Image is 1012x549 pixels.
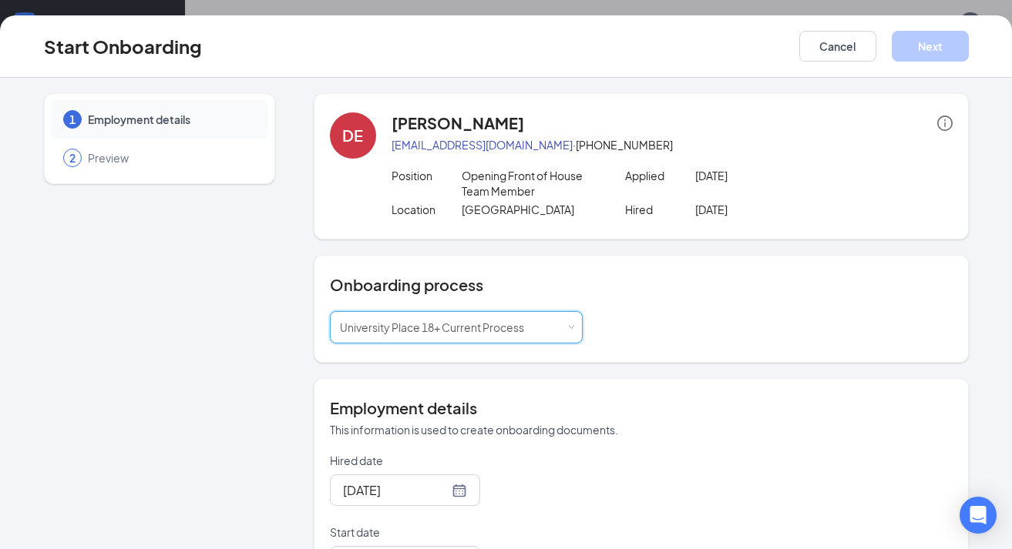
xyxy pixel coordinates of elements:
h3: Start Onboarding [44,33,202,59]
p: Position [392,168,462,183]
p: [DATE] [695,168,835,183]
p: Opening Front of House Team Member [462,168,602,199]
button: Cancel [799,31,876,62]
span: 1 [69,112,76,127]
span: Employment details [88,112,253,127]
span: 2 [69,150,76,166]
p: This information is used to create onboarding documents. [330,422,953,437]
span: info-circle [937,115,953,131]
p: Hired [625,202,695,217]
p: Location [392,202,462,217]
p: [GEOGRAPHIC_DATA] [462,202,602,217]
div: [object Object] [340,312,535,343]
div: Open Intercom Messenger [960,497,997,534]
input: Aug 26, 2025 [343,480,449,500]
span: University Place 18+ Current Process [340,320,524,334]
div: DE [342,125,363,146]
p: · [PHONE_NUMBER] [392,137,953,152]
p: Start date [330,524,583,540]
span: Preview [88,150,253,166]
button: Next [892,31,969,62]
h4: Employment details [330,397,953,419]
p: Applied [625,168,695,183]
a: [EMAIL_ADDRESS][DOMAIN_NAME] [392,138,573,152]
p: Hired date [330,453,583,468]
h4: Onboarding process [330,274,953,296]
p: [DATE] [695,202,835,217]
h4: [PERSON_NAME] [392,112,524,134]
